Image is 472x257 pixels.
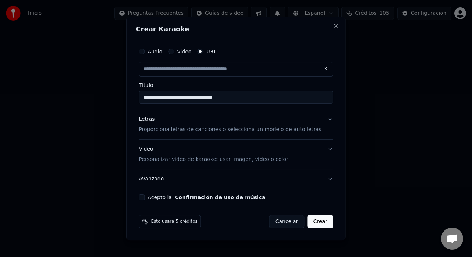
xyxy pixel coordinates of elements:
[139,82,333,88] label: Título
[177,49,191,54] label: Video
[139,169,333,189] button: Avanzado
[139,156,288,163] p: Personalizar video de karaoke: usar imagen, video o color
[139,110,333,139] button: LetrasProporciona letras de canciones o selecciona un modelo de auto letras
[269,215,305,228] button: Cancelar
[206,49,216,54] label: URL
[139,126,321,133] p: Proporciona letras de canciones o selecciona un modelo de auto letras
[139,116,155,123] div: Letras
[151,219,197,225] span: Esto usará 5 créditos
[139,145,288,163] div: Video
[147,49,162,54] label: Audio
[307,215,333,228] button: Crear
[139,140,333,169] button: VideoPersonalizar video de karaoke: usar imagen, video o color
[136,26,336,32] h2: Crear Karaoke
[147,195,265,200] label: Acepto la
[175,195,265,200] button: Acepto la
